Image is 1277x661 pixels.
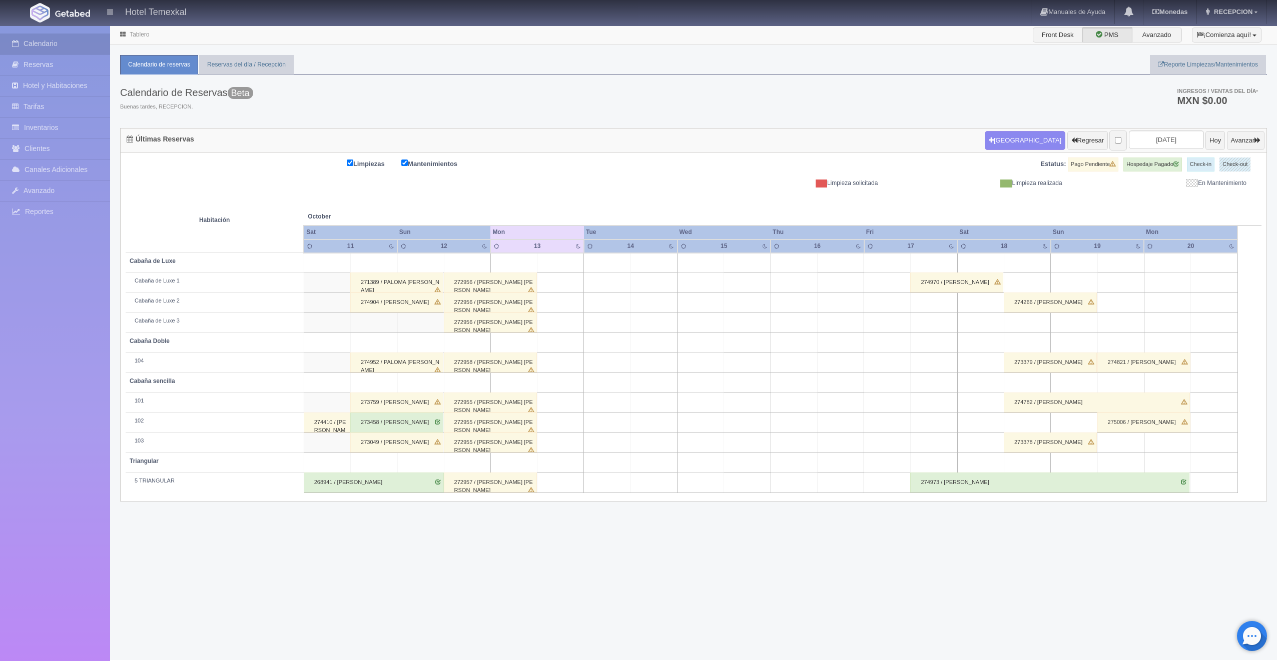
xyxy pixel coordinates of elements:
[130,477,300,485] div: 5 TRIANGULAR
[336,242,365,250] div: 11
[910,472,1189,492] div: 274973 / [PERSON_NAME]
[350,412,443,432] div: 273458 / [PERSON_NAME]
[771,225,864,239] th: Thu
[120,55,198,74] a: Calendario de reservas
[130,357,300,365] div: 104
[584,225,678,239] th: Tue
[1211,8,1252,15] span: RECEPCION
[350,272,443,292] div: 271389 / PALOMA [PERSON_NAME]
[1070,179,1254,187] div: En Mantenimiento
[1132,27,1182,42] label: Avanzado
[1187,157,1214,171] label: Check-in
[228,87,253,99] span: Beta
[350,352,443,372] div: 274952 / PALOMA [PERSON_NAME]
[444,432,537,452] div: 272955 / [PERSON_NAME] [PERSON_NAME]
[1176,242,1205,250] div: 20
[130,437,300,445] div: 103
[1152,8,1187,15] b: Monedas
[1192,27,1261,42] button: ¡Comienza aquí!
[125,5,187,17] h4: Hotel Temexkal
[304,472,444,492] div: 268941 / [PERSON_NAME]
[1097,352,1190,372] div: 274821 / [PERSON_NAME]
[957,225,1051,239] th: Sat
[1219,157,1250,171] label: Check-out
[120,87,253,98] h3: Calendario de Reservas
[55,9,90,17] img: Getabed
[1150,55,1266,74] a: Reporte Limpiezas/Mantenimientos
[444,412,537,432] div: 272955 / [PERSON_NAME] [PERSON_NAME]
[1205,131,1225,150] button: Hoy
[444,272,537,292] div: 272956 / [PERSON_NAME] [PERSON_NAME]
[130,277,300,285] div: Cabaña de Luxe 1
[444,352,537,372] div: 272958 / [PERSON_NAME] [PERSON_NAME]
[130,337,170,344] b: Cabaña Doble
[130,417,300,425] div: 102
[130,397,300,405] div: 101
[1082,27,1132,42] label: PMS
[397,225,491,239] th: Sun
[1144,225,1237,239] th: Mon
[347,159,353,166] input: Limpiezas
[1033,27,1083,42] label: Front Desk
[444,472,537,492] div: 272957 / [PERSON_NAME] [PERSON_NAME]
[490,225,584,239] th: Mon
[1004,432,1097,452] div: 273378 / [PERSON_NAME]
[1097,412,1190,432] div: 275006 / [PERSON_NAME]
[896,242,925,250] div: 17
[444,292,537,312] div: 272956 / [PERSON_NAME] [PERSON_NAME]
[30,3,50,22] img: Getabed
[910,272,1003,292] div: 274970 / [PERSON_NAME]
[350,392,443,412] div: 273759 / [PERSON_NAME]
[350,292,443,312] div: 274904 / [PERSON_NAME]
[701,179,885,187] div: Limpieza solicitada
[678,225,771,239] th: Wed
[199,55,294,74] a: Reservas del día / Recepción
[985,131,1065,150] button: [GEOGRAPHIC_DATA]
[885,179,1069,187] div: Limpieza realizada
[308,212,486,221] span: October
[864,225,958,239] th: Fri
[304,225,397,239] th: Sat
[1177,88,1258,94] span: Ingresos / Ventas del día
[127,135,194,143] h4: Últimas Reservas
[1083,242,1112,250] div: 19
[130,297,300,305] div: Cabaña de Luxe 2
[350,432,443,452] div: 273049 / [PERSON_NAME]
[401,159,408,166] input: Mantenimientos
[989,242,1019,250] div: 18
[1004,392,1190,412] div: 274782 / [PERSON_NAME]
[347,157,400,169] label: Limpiezas
[1123,157,1182,171] label: Hospedaje Pagado
[616,242,646,250] div: 14
[199,216,230,223] strong: Habitación
[1067,131,1108,150] button: Regresar
[1040,159,1066,169] label: Estatus:
[1227,131,1264,150] button: Avanzar
[803,242,832,250] div: 16
[1177,95,1258,105] h3: MXN $0.00
[429,242,459,250] div: 12
[130,377,175,384] b: Cabaña sencilla
[444,392,537,412] div: 272955 / [PERSON_NAME] [PERSON_NAME]
[401,157,472,169] label: Mantenimientos
[130,257,176,264] b: Cabaña de Luxe
[304,412,351,432] div: 274410 / [PERSON_NAME]
[130,31,149,38] a: Tablero
[1051,225,1144,239] th: Sun
[130,457,159,464] b: Triangular
[120,103,253,111] span: Buenas tardes, RECEPCION.
[444,312,537,332] div: 272956 / [PERSON_NAME] [PERSON_NAME]
[1004,292,1097,312] div: 274266 / [PERSON_NAME]
[522,242,552,250] div: 13
[709,242,739,250] div: 15
[1004,352,1097,372] div: 273379 / [PERSON_NAME]
[1068,157,1118,171] label: Pago Pendiente
[130,317,300,325] div: Cabaña de Luxe 3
